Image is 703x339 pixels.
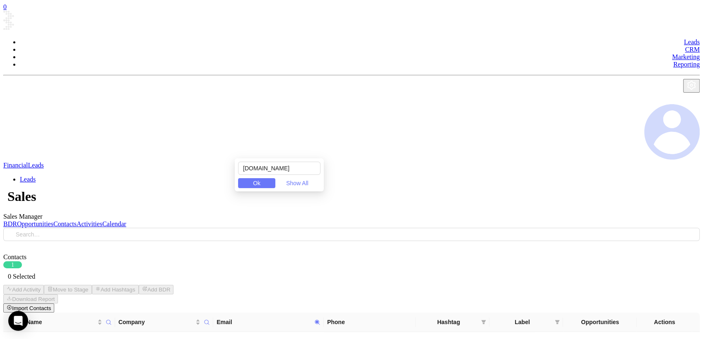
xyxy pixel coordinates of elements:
th: Name [23,313,115,332]
img: iconNotification [681,93,691,103]
button: Show All [279,178,316,188]
a: Opportunities [17,220,53,227]
span: Company [118,318,194,327]
span: Ok [253,180,260,186]
button: Add BDR [139,285,174,294]
button: Move to Stage [44,285,91,294]
button: Import Contacts [3,303,54,313]
input: Search… [16,230,695,239]
img: iconSetting [686,80,696,90]
span: 1 [3,261,22,268]
input: Search [238,162,320,175]
a: Contacts [53,220,77,227]
th: Actions [637,313,692,332]
th: Phone [324,313,416,332]
span: Show All [286,180,308,186]
span: Sales Manager [3,213,43,220]
a: Calendar [102,220,126,227]
a: Activities [77,220,102,227]
a: Marketing [672,53,700,60]
a: Leads [20,176,36,183]
button: Ok [238,178,275,188]
img: logo [3,11,136,30]
a: Leads [28,162,44,169]
span: Hashtag [419,318,478,327]
span: search [8,232,14,237]
img: user [644,104,700,160]
h1: Sales [7,189,700,204]
a: 0 [3,3,7,10]
div: 0 Selected [3,268,700,285]
span: filter [481,320,486,325]
th: Opportunities [563,313,637,332]
button: Add Activity [3,285,44,294]
div: Contacts [3,253,700,261]
a: Leads [684,38,700,45]
button: Download Report [3,294,58,303]
span: Email [217,318,311,327]
th: Company [115,313,213,332]
span: filter [555,320,560,325]
span: Name [26,318,95,327]
div: Open Intercom Messenger [8,311,28,331]
a: Reporting [673,61,700,68]
span: Label [493,318,551,327]
span: filter [553,316,561,328]
a: Financial [3,162,28,169]
a: BDR [3,220,17,227]
span: filter [479,316,488,328]
button: Add Hashtags [92,285,139,294]
a: CRM [685,46,700,53]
